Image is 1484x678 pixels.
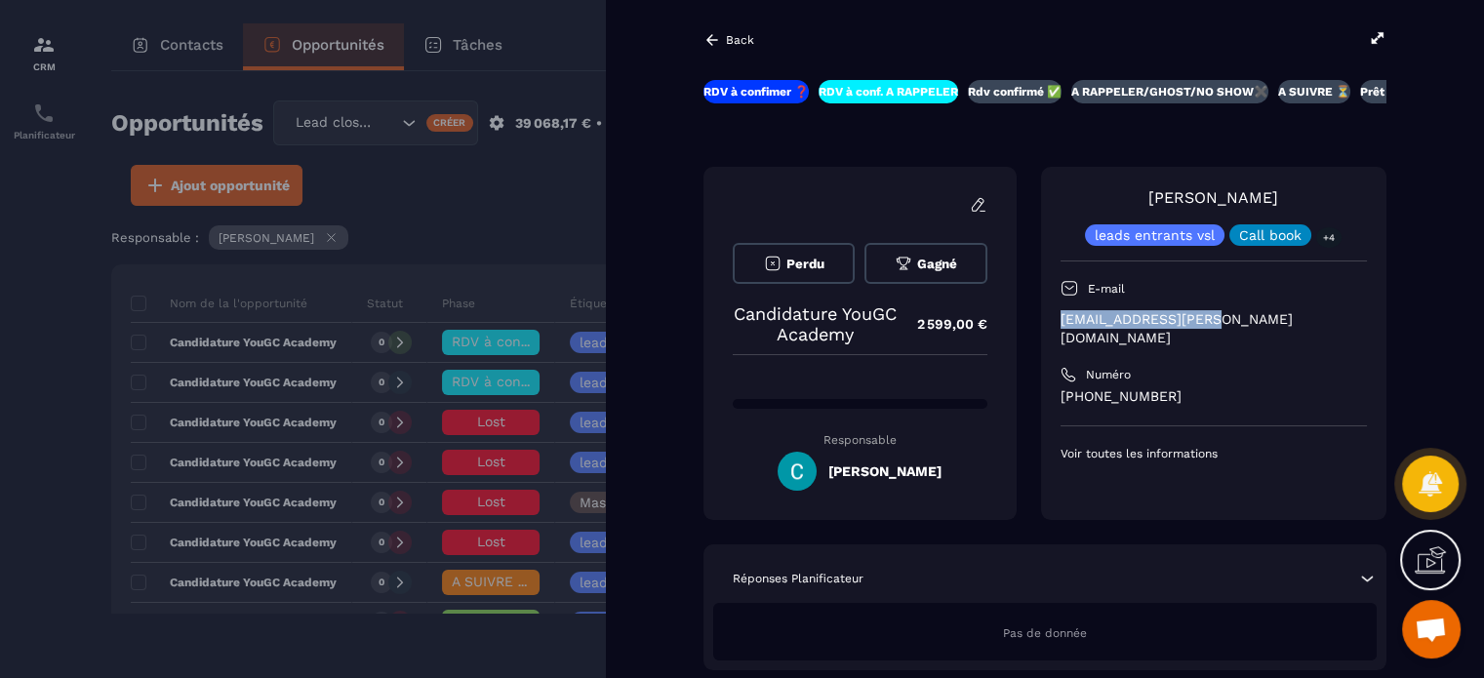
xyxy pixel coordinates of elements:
[733,243,855,284] button: Perdu
[733,303,898,344] p: Candidature YouGC Academy
[1316,227,1342,248] p: +4
[1071,84,1268,100] p: A RAPPELER/GHOST/NO SHOW✖️
[1095,228,1215,242] p: leads entrants vsl
[726,33,754,47] p: Back
[1061,387,1367,406] p: [PHONE_NUMBER]
[1061,310,1367,347] p: [EMAIL_ADDRESS][PERSON_NAME][DOMAIN_NAME]
[1061,446,1367,461] p: Voir toutes les informations
[968,84,1062,100] p: Rdv confirmé ✅
[828,463,942,479] h5: [PERSON_NAME]
[1086,367,1131,382] p: Numéro
[819,84,958,100] p: RDV à conf. A RAPPELER
[1402,600,1461,658] div: Ouvrir le chat
[864,243,986,284] button: Gagné
[703,84,809,100] p: RDV à confimer ❓
[917,257,957,271] span: Gagné
[786,257,824,271] span: Perdu
[733,433,987,447] p: Responsable
[1088,281,1125,297] p: E-mail
[1148,188,1278,207] a: [PERSON_NAME]
[1239,228,1302,242] p: Call book
[1278,84,1350,100] p: A SUIVRE ⏳
[733,571,863,586] p: Réponses Planificateur
[898,305,987,343] p: 2 599,00 €
[1360,84,1459,100] p: Prêt à acheter 🎰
